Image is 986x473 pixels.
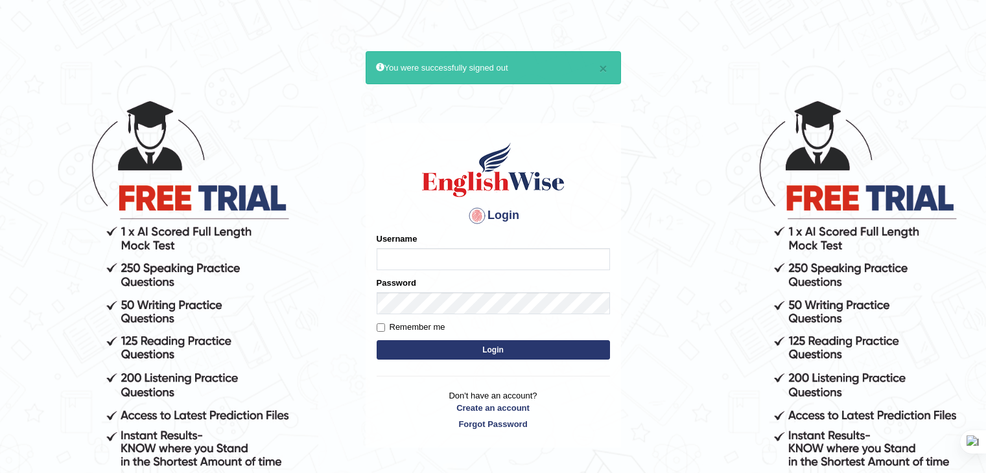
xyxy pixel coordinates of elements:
a: Forgot Password [377,418,610,430]
button: × [599,62,607,75]
a: Create an account [377,402,610,414]
p: Don't have an account? [377,389,610,430]
h4: Login [377,205,610,226]
input: Remember me [377,323,385,332]
div: You were successfully signed out [366,51,621,84]
button: Login [377,340,610,360]
img: Logo of English Wise sign in for intelligent practice with AI [419,141,567,199]
label: Password [377,277,416,289]
label: Remember me [377,321,445,334]
label: Username [377,233,417,245]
